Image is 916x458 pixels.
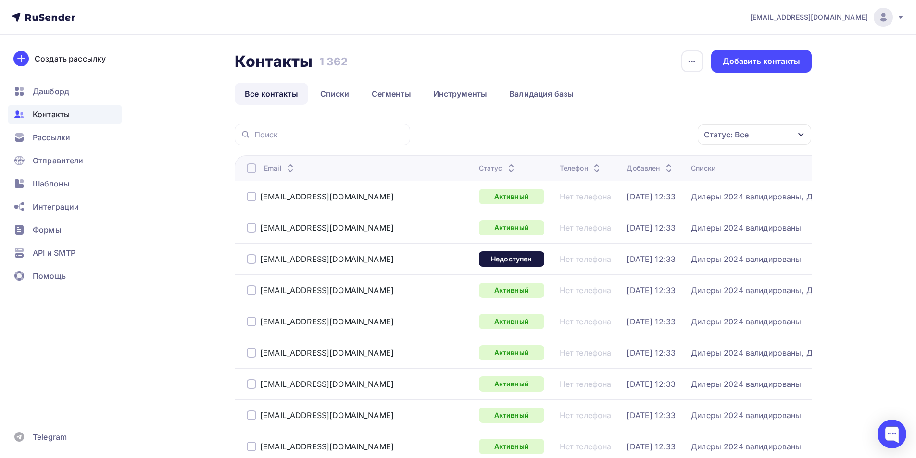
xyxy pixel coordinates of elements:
a: [DATE] 12:33 [627,285,676,295]
a: Отправители [8,151,122,170]
a: Дилеры 2024 валидированы, Дилеры 2025 [691,285,858,295]
a: [DATE] 12:33 [627,442,676,451]
span: Отправители [33,155,84,166]
a: Нет телефона [560,223,612,233]
div: Активный [479,345,544,360]
a: Шаблоны [8,174,122,193]
a: Нет телефона [560,379,612,389]
a: [EMAIL_ADDRESS][DOMAIN_NAME] [260,442,394,451]
div: Создать рассылку [35,53,106,64]
div: Дилеры 2024 валидированы [691,410,801,420]
a: Формы [8,220,122,239]
div: Email [264,163,296,173]
a: [DATE] 12:33 [627,254,676,264]
div: Статус: Все [704,129,749,140]
span: API и SMTP [33,247,75,259]
a: [EMAIL_ADDRESS][DOMAIN_NAME] [260,379,394,389]
a: Активный [479,376,544,392]
span: Помощь [33,270,66,282]
a: Валидация базы [499,83,584,105]
a: Активный [479,189,544,204]
span: [EMAIL_ADDRESS][DOMAIN_NAME] [750,12,868,22]
div: Телефон [560,163,602,173]
a: [DATE] 12:33 [627,410,676,420]
h2: Контакты [235,52,313,71]
a: Дилеры 2024 валидированы, Дилеры 2025 [691,192,858,201]
a: Активный [479,439,544,454]
a: [EMAIL_ADDRESS][DOMAIN_NAME] [260,410,394,420]
a: Дилеры 2024 валидированы [691,442,801,451]
a: Активный [479,408,544,423]
a: [EMAIL_ADDRESS][DOMAIN_NAME] [260,254,394,264]
a: Активный [479,220,544,235]
span: Контакты [33,109,70,120]
div: Нет телефона [560,410,612,420]
a: Дашборд [8,82,122,101]
div: Активный [479,283,544,298]
a: [EMAIL_ADDRESS][DOMAIN_NAME] [260,317,394,326]
a: Дилеры 2024 валидированы, Дилеры 2025 [691,348,858,358]
span: Дашборд [33,86,69,97]
div: Статус [479,163,517,173]
a: Активный [479,314,544,329]
input: Поиск [254,129,404,140]
div: Недоступен [479,251,544,267]
a: [DATE] 12:33 [627,348,676,358]
a: Нет телефона [560,317,612,326]
a: Инструменты [423,83,498,105]
span: Шаблоны [33,178,69,189]
a: Дилеры 2024 валидированы [691,254,801,264]
a: [DATE] 12:33 [627,223,676,233]
a: Нет телефона [560,254,612,264]
a: Нет телефона [560,192,612,201]
a: [EMAIL_ADDRESS][DOMAIN_NAME] [260,285,394,295]
button: Статус: Все [697,124,812,145]
div: Списки [691,163,715,173]
a: Нет телефона [560,442,612,451]
a: Дилеры 2024 валидированы [691,379,801,389]
a: Нет телефона [560,348,612,358]
span: Интеграции [33,201,79,212]
a: [EMAIL_ADDRESS][DOMAIN_NAME] [260,192,394,201]
a: [DATE] 12:33 [627,379,676,389]
a: Контакты [8,105,122,124]
a: Дилеры 2024 валидированы [691,317,801,326]
a: Нет телефона [560,285,612,295]
span: Telegram [33,431,67,443]
a: [EMAIL_ADDRESS][DOMAIN_NAME] [260,348,394,358]
a: [DATE] 12:33 [627,192,676,201]
a: [DATE] 12:33 [627,317,676,326]
span: Формы [33,224,61,235]
a: Все контакты [235,83,308,105]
